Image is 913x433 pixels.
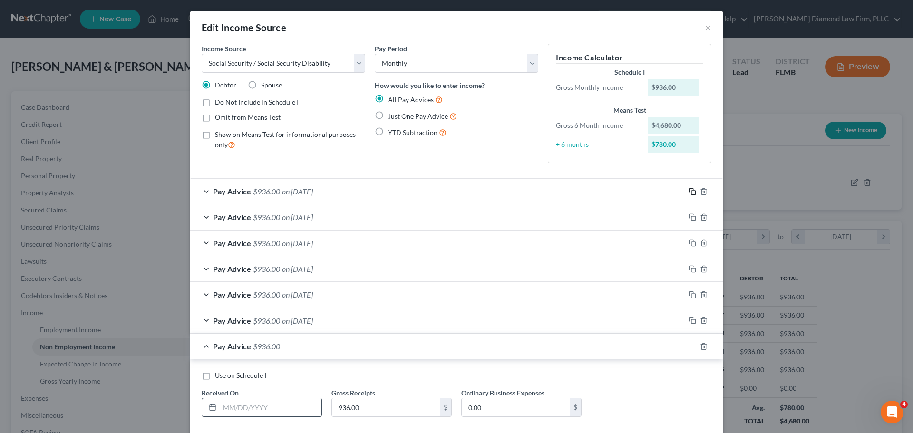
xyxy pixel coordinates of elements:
span: Received On [202,389,239,397]
span: on [DATE] [282,187,313,196]
div: Gross Monthly Income [551,83,643,92]
span: on [DATE] [282,239,313,248]
span: Use on Schedule I [215,371,266,379]
button: × [705,22,711,33]
span: Pay Advice [213,187,251,196]
input: 0.00 [332,398,440,416]
span: $936.00 [253,342,280,351]
div: $ [440,398,451,416]
div: Schedule I [556,67,703,77]
iframe: Intercom live chat [881,401,903,423]
span: on [DATE] [282,264,313,273]
div: Edit Income Source [202,21,286,34]
label: Gross Receipts [331,388,375,398]
span: Omit from Means Test [215,113,281,121]
span: Pay Advice [213,212,251,221]
span: Show on Means Test for informational purposes only [215,130,356,149]
div: ÷ 6 months [551,140,643,149]
span: $936.00 [253,239,280,248]
div: Means Test [556,106,703,115]
h5: Income Calculator [556,52,703,64]
label: Ordinary Business Expenses [461,388,544,398]
span: Pay Advice [213,290,251,299]
span: Do Not Include in Schedule I [215,98,299,106]
span: Debtor [215,81,236,89]
span: Pay Advice [213,264,251,273]
span: All Pay Advices [388,96,434,104]
span: on [DATE] [282,212,313,221]
div: $4,680.00 [648,117,700,134]
label: Pay Period [375,44,407,54]
span: Pay Advice [213,342,251,351]
input: MM/DD/YYYY [220,398,321,416]
span: $936.00 [253,187,280,196]
div: $780.00 [648,136,700,153]
span: $936.00 [253,316,280,325]
span: Spouse [261,81,282,89]
div: $ [570,398,581,416]
span: Pay Advice [213,316,251,325]
span: $936.00 [253,290,280,299]
span: YTD Subtraction [388,128,437,136]
span: Income Source [202,45,246,53]
span: $936.00 [253,264,280,273]
div: Gross 6 Month Income [551,121,643,130]
span: 4 [900,401,908,408]
span: Pay Advice [213,239,251,248]
span: on [DATE] [282,316,313,325]
span: on [DATE] [282,290,313,299]
div: $936.00 [648,79,700,96]
label: How would you like to enter income? [375,80,485,90]
span: Just One Pay Advice [388,112,448,120]
input: 0.00 [462,398,570,416]
span: $936.00 [253,212,280,221]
